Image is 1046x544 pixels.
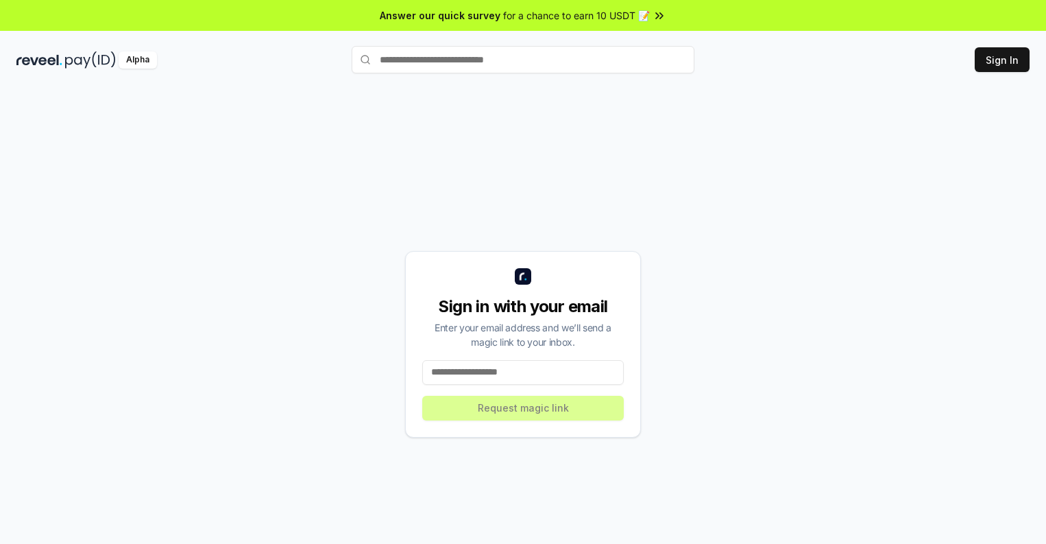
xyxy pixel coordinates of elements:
[422,320,624,349] div: Enter your email address and we’ll send a magic link to your inbox.
[380,8,500,23] span: Answer our quick survey
[422,296,624,318] div: Sign in with your email
[16,51,62,69] img: reveel_dark
[975,47,1030,72] button: Sign In
[119,51,157,69] div: Alpha
[65,51,116,69] img: pay_id
[515,268,531,285] img: logo_small
[503,8,650,23] span: for a chance to earn 10 USDT 📝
